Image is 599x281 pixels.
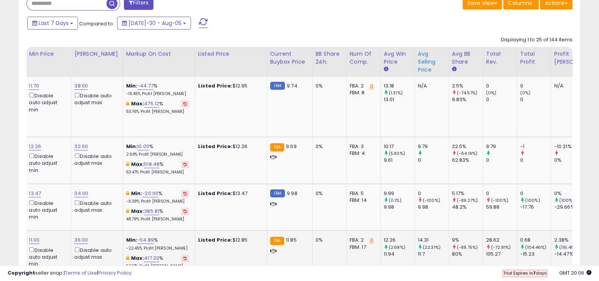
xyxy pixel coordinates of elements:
small: (-100%) [423,197,440,203]
small: (-89.27%) [457,197,478,203]
small: FBA [270,143,284,151]
div: seller snap | | [8,270,131,277]
div: 0% [316,143,341,150]
div: $12.95 [198,83,261,89]
div: Markup on Cost [126,50,192,58]
div: -15.23 [520,251,551,258]
a: Privacy Policy [98,269,131,276]
div: FBM: 17 [350,244,375,251]
div: 9.98 [384,204,414,211]
div: 0 [520,190,551,197]
div: 2.5% [452,83,483,89]
div: FBA: 2 [350,237,375,244]
div: 0 [520,96,551,103]
p: 53.47% Profit [PERSON_NAME] [126,170,189,175]
div: 0.68 [520,237,551,244]
div: FBA: 3 [350,143,375,150]
div: $12.85 [198,237,261,244]
div: Disable auto adjust min [29,199,65,221]
small: FBM [270,189,285,197]
small: Avg Win Price. [384,66,388,73]
small: (-88.75%) [457,244,478,250]
div: 10.17 [384,143,414,150]
b: Min: [131,190,142,197]
div: Avg Win Price [384,50,411,66]
a: 12.26 [29,143,41,150]
span: 9.69 [286,143,297,150]
div: Disable auto adjust max [74,91,117,106]
small: (-72.81%) [491,244,511,250]
small: (0%) [486,90,497,96]
div: % [126,190,189,204]
div: 0% [316,83,341,89]
div: 0 [520,83,551,89]
a: -44.77 [137,82,153,90]
small: (-74.57%) [457,90,477,96]
i: Revert to store-level Max Markup [183,102,187,106]
small: Avg BB Share. [452,66,457,73]
div: 0% [316,190,341,197]
b: 7 [533,270,536,276]
p: -22.45% Profit [PERSON_NAME] [126,246,189,251]
small: (0%) [520,90,531,96]
div: % [126,161,189,175]
small: (104.46%) [525,244,546,250]
div: 48.2% [452,204,483,211]
a: 475.12 [144,100,159,108]
div: Total Profit [520,50,548,66]
b: Min: [126,236,138,244]
div: 14.31 [418,237,449,244]
div: [PERSON_NAME] [74,50,119,58]
p: -6.38% Profit [PERSON_NAME] [126,199,189,204]
a: -20.00 [142,190,158,197]
small: (2.68%) [389,244,405,250]
p: 53.76% Profit [PERSON_NAME] [126,109,189,114]
div: 13.01 [384,96,414,103]
div: Disable auto adjust min [29,91,65,113]
div: 11.7 [418,251,449,258]
small: (-100%) [491,197,508,203]
b: Max: [131,100,144,107]
i: Revert to store-level Max Markup [183,256,187,260]
div: 59.88 [486,204,517,211]
div: 28.62 [486,237,517,244]
div: 5.17% [452,190,483,197]
a: 417.33 [144,254,159,262]
div: 0 [486,83,517,89]
div: 105.27 [486,251,517,258]
div: $13.47 [198,190,261,197]
b: Max: [131,161,144,168]
p: 2.69% Profit [PERSON_NAME] [126,152,189,157]
a: 38.00 [74,82,88,90]
b: Listed Price: [198,236,233,244]
div: -17.76 [520,204,551,211]
p: -16.45% Profit [PERSON_NAME] [126,91,189,97]
div: Disable auto adjust min [29,246,65,268]
a: 11.00 [29,236,39,244]
div: Avg Selling Price [418,50,446,74]
a: 36.00 [74,236,88,244]
div: 62.83% [452,157,483,164]
small: (100%) [525,197,540,203]
small: (116.45%) [559,244,579,250]
small: (5.83%) [389,150,405,156]
div: 0 [486,190,517,197]
div: 0 [520,157,551,164]
div: N/A [554,83,597,89]
span: 9.74 [287,82,297,89]
div: Disable auto adjust max [74,246,117,261]
a: 32.00 [74,143,88,150]
b: Listed Price: [198,190,233,197]
div: 12.26 [384,237,414,244]
div: N/A [418,83,443,89]
div: 22.5% [452,143,483,150]
a: 518.48 [144,161,160,168]
span: Trial Expires in days [503,270,547,276]
small: FBA [270,237,284,245]
a: -54.89 [137,236,154,244]
a: Terms of Use [65,269,97,276]
div: FBM: 14 [350,197,375,204]
small: (-64.19%) [457,150,477,156]
i: This overrides the store level max markup for this listing [126,101,129,106]
div: Displaying 1 to 25 of 144 items [501,36,572,44]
